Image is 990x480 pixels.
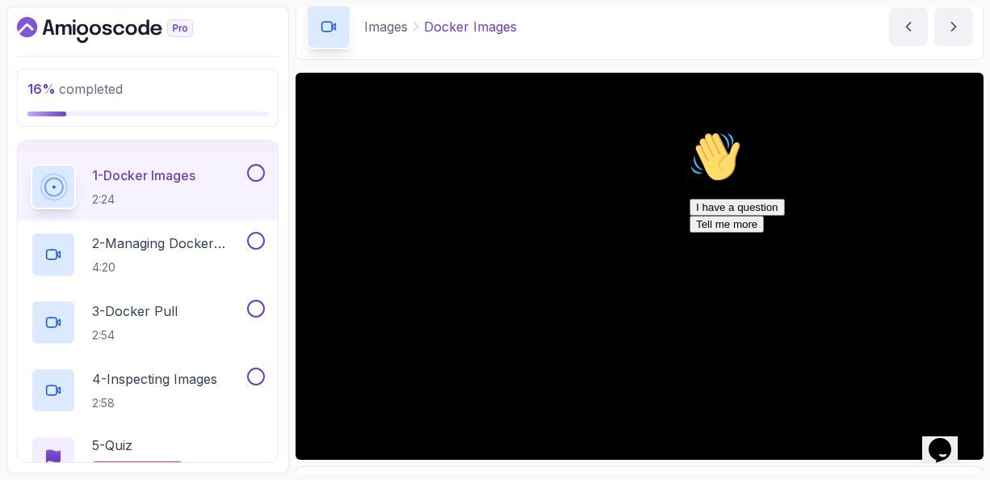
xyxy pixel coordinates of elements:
[92,436,132,455] p: 5 - Quiz
[31,232,265,277] button: 2-Managing Docker Images4:20
[6,6,58,58] img: :wave:
[889,7,928,46] button: previous content
[27,81,56,97] span: 16 %
[6,74,102,91] button: I have a question
[922,415,974,464] iframe: chat widget
[364,17,408,36] p: Images
[92,369,217,389] p: 4 - Inspecting Images
[6,6,297,108] div: 👋Hi! How can we help?I have a questionTell me more
[31,164,265,209] button: 1-Docker Images2:24
[92,192,195,208] p: 2:24
[683,124,974,407] iframe: chat widget
[31,300,265,345] button: 3-Docker Pull2:54
[17,17,230,43] a: Dashboard
[92,327,178,343] p: 2:54
[92,301,178,321] p: 3 - Docker Pull
[31,368,265,413] button: 4-Inspecting Images2:58
[92,395,217,411] p: 2:58
[934,7,973,46] button: next content
[6,91,81,108] button: Tell me more
[92,166,195,185] p: 1 - Docker Images
[92,234,244,253] p: 2 - Managing Docker Images
[6,48,160,61] span: Hi! How can we help?
[27,81,123,97] span: completed
[424,17,517,36] p: Docker Images
[92,259,244,276] p: 4:20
